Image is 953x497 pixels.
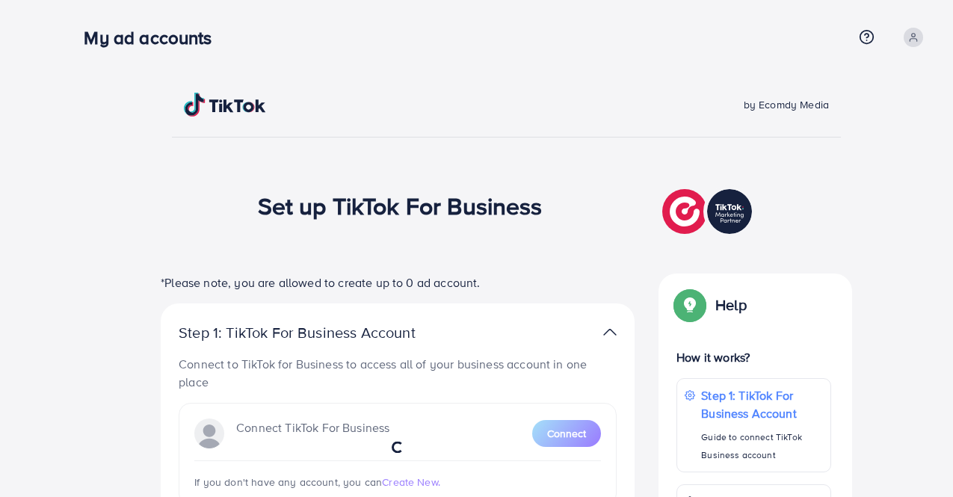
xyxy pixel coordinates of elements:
[715,296,747,314] p: Help
[662,185,756,238] img: TikTok partner
[603,321,617,343] img: TikTok partner
[161,274,635,291] p: *Please note, you are allowed to create up to 0 ad account.
[258,191,543,220] h1: Set up TikTok For Business
[184,93,266,117] img: TikTok
[84,27,223,49] h3: My ad accounts
[701,428,823,464] p: Guide to connect TikTok Business account
[676,291,703,318] img: Popup guide
[676,348,831,366] p: How it works?
[744,97,829,112] span: by Ecomdy Media
[179,324,463,342] p: Step 1: TikTok For Business Account
[701,386,823,422] p: Step 1: TikTok For Business Account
